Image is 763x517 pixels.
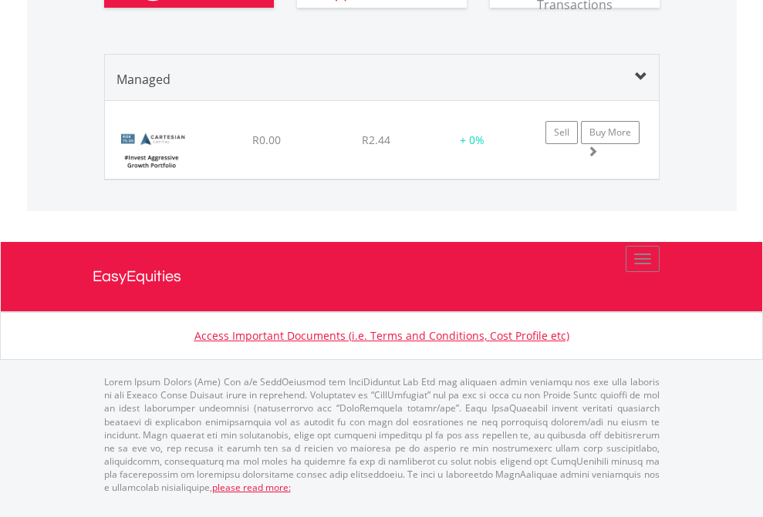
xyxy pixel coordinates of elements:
a: EasyEquities [93,242,671,311]
a: please read more: [212,481,291,494]
div: + 0% [433,133,511,148]
span: Managed [116,71,170,88]
a: Sell [545,121,578,144]
a: Access Important Documents (i.e. Terms and Conditions, Cost Profile etc) [194,328,569,343]
span: R0.00 [252,133,281,147]
a: Buy More [581,121,640,144]
img: BundleLogo59.png [113,120,191,175]
p: Lorem Ipsum Dolors (Ame) Con a/e SeddOeiusmod tem InciDiduntut Lab Etd mag aliquaen admin veniamq... [104,375,660,494]
span: R2.44 [362,133,390,147]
